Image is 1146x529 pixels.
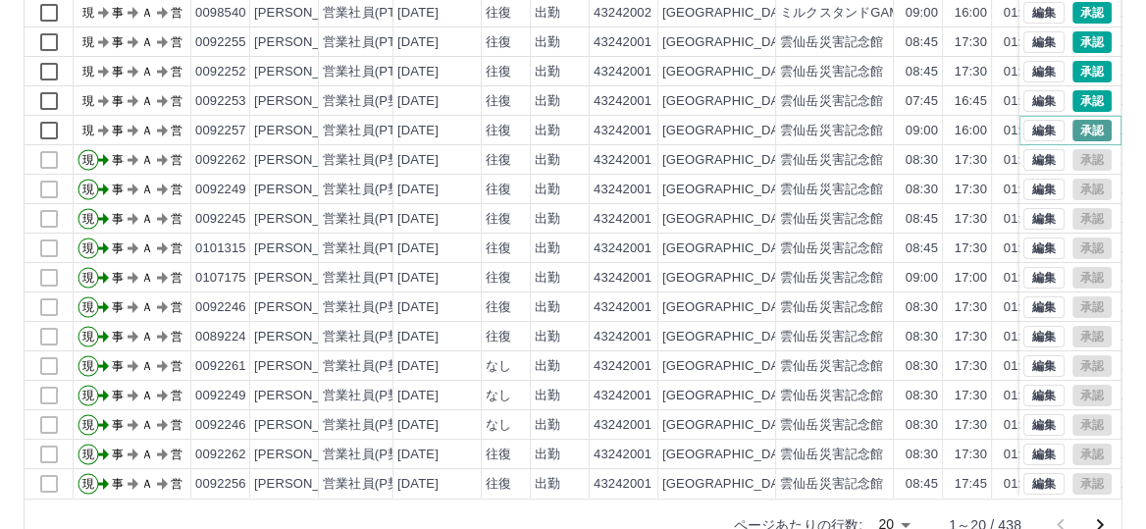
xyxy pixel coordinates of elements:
div: 09:00 [906,4,938,23]
div: [DATE] [397,269,439,288]
text: 現 [82,94,94,108]
div: 営業社員(P契約) [323,328,418,346]
button: 編集 [1023,149,1065,171]
div: 0092262 [195,151,246,170]
button: 承認 [1072,61,1112,82]
button: 編集 [1023,90,1065,112]
button: 編集 [1023,267,1065,289]
div: [GEOGRAPHIC_DATA] [662,475,798,494]
button: 編集 [1023,385,1065,406]
div: 0092253 [195,92,246,111]
div: 0092246 [195,416,246,435]
text: Ａ [141,94,153,108]
button: 編集 [1023,355,1065,377]
div: 0092245 [195,210,246,229]
text: 営 [171,477,182,491]
button: 編集 [1023,120,1065,141]
div: 08:45 [906,210,938,229]
button: 承認 [1072,31,1112,53]
div: 17:30 [955,416,987,435]
text: 事 [112,153,124,167]
div: なし [486,387,511,405]
div: 雲仙岳災害記念館 [780,387,883,405]
div: 往復 [486,122,511,140]
div: 往復 [486,269,511,288]
div: 43242002 [594,4,651,23]
div: 07:45 [906,92,938,111]
div: 往復 [486,328,511,346]
div: 43242001 [594,446,651,464]
div: 0092262 [195,446,246,464]
div: [DATE] [397,387,439,405]
div: [GEOGRAPHIC_DATA] [662,181,798,199]
div: [DATE] [397,181,439,199]
div: [GEOGRAPHIC_DATA] [662,269,798,288]
div: 往復 [486,33,511,52]
div: 出勤 [535,387,560,405]
div: [PERSON_NAME] [254,151,361,170]
text: 営 [171,241,182,255]
div: 0092255 [195,33,246,52]
div: 出勤 [535,181,560,199]
div: 雲仙岳災害記念館 [780,122,883,140]
button: 承認 [1072,90,1112,112]
div: [PERSON_NAME] [254,475,361,494]
div: [GEOGRAPHIC_DATA] [662,239,798,258]
div: [DATE] [397,33,439,52]
text: Ａ [141,359,153,373]
div: 往復 [486,63,511,81]
div: 雲仙岳災害記念館 [780,92,883,111]
div: 雲仙岳災害記念館 [780,181,883,199]
div: 09:00 [906,122,938,140]
div: 01:00 [1004,387,1036,405]
div: [DATE] [397,92,439,111]
div: [DATE] [397,357,439,376]
div: 08:45 [906,63,938,81]
div: 08:30 [906,298,938,317]
div: 0092252 [195,63,246,81]
div: 0098540 [195,4,246,23]
div: なし [486,357,511,376]
div: 43242001 [594,92,651,111]
div: 16:00 [955,122,987,140]
button: 編集 [1023,61,1065,82]
text: 営 [171,183,182,196]
div: 雲仙岳災害記念館 [780,239,883,258]
div: 往復 [486,239,511,258]
div: 往復 [486,4,511,23]
text: Ａ [141,448,153,461]
text: Ａ [141,418,153,432]
div: 17:45 [955,475,987,494]
div: 出勤 [535,416,560,435]
div: 雲仙岳災害記念館 [780,328,883,346]
div: [PERSON_NAME] [254,92,361,111]
text: Ａ [141,6,153,20]
text: 営 [171,6,182,20]
text: 現 [82,359,94,373]
div: 08:30 [906,446,938,464]
div: [GEOGRAPHIC_DATA] [662,122,798,140]
button: 編集 [1023,179,1065,200]
div: 17:30 [955,151,987,170]
div: 出勤 [535,239,560,258]
text: 営 [171,359,182,373]
div: 往復 [486,92,511,111]
div: [DATE] [397,4,439,23]
button: 編集 [1023,31,1065,53]
div: 16:45 [955,92,987,111]
div: [PERSON_NAME] [254,181,361,199]
div: [GEOGRAPHIC_DATA] [662,210,798,229]
button: 編集 [1023,444,1065,465]
text: Ａ [141,65,153,79]
div: [GEOGRAPHIC_DATA] [662,298,798,317]
text: 事 [112,300,124,314]
text: Ａ [141,300,153,314]
div: 17:30 [955,33,987,52]
text: Ａ [141,330,153,344]
div: 43242001 [594,33,651,52]
button: 編集 [1023,238,1065,259]
div: [PERSON_NAME] [254,328,361,346]
text: 事 [112,183,124,196]
text: Ａ [141,183,153,196]
button: 編集 [1023,326,1065,347]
